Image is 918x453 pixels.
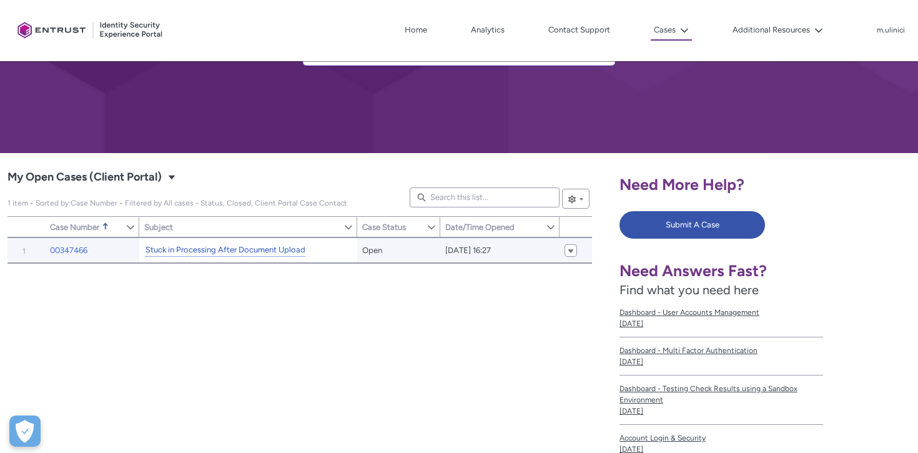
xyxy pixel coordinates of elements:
[357,217,427,237] a: Case Status
[7,199,347,207] span: My Open Cases (Client Portal)
[445,244,491,257] span: [DATE] 16:27
[410,187,560,207] input: Search this list...
[619,407,643,416] lightning-formatted-date-time: [DATE]
[9,416,41,447] button: Open Preferences
[9,416,41,447] div: Cookie Preferences
[50,244,87,257] a: 00347466
[7,167,162,187] span: My Open Cases (Client Portal)
[619,376,823,425] a: Dashboard - Testing Check Results using a Sandbox Environment[DATE]
[619,345,823,356] span: Dashboard - Multi Factor Authentication
[876,23,906,36] button: User Profile m.ulinici
[619,299,823,337] a: Dashboard - User Accounts Management[DATE]
[619,432,823,444] span: Account Login & Security
[729,21,826,39] button: Additional Resources
[362,244,382,257] span: Open
[545,21,613,39] a: Contact Support
[619,211,765,239] button: Submit A Case
[619,282,759,297] span: Find what you need here
[619,307,823,318] span: Dashboard - User Accounts Management
[619,261,823,281] h1: Need Answers Fast?
[619,357,643,366] lightning-formatted-date-time: [DATE]
[619,319,643,328] lightning-formatted-date-time: [DATE]
[562,189,590,209] button: List View Controls
[468,21,508,39] a: Analytics, opens in new tab
[7,237,592,264] table: My Open Cases (Client Portal)
[619,337,823,376] a: Dashboard - Multi Factor Authentication[DATE]
[50,222,99,232] span: Case Number
[440,217,546,237] a: Date/Time Opened
[877,26,905,35] p: m.ulinici
[139,217,343,237] a: Subject
[146,244,305,257] a: Stuck in Processing After Document Upload
[45,217,126,237] a: Case Number
[619,383,823,406] span: Dashboard - Testing Check Results using a Sandbox Environment
[164,169,179,184] button: Select a List View: Cases
[619,175,744,194] span: Need More Help?
[402,21,430,39] a: Home
[651,21,692,41] button: Cases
